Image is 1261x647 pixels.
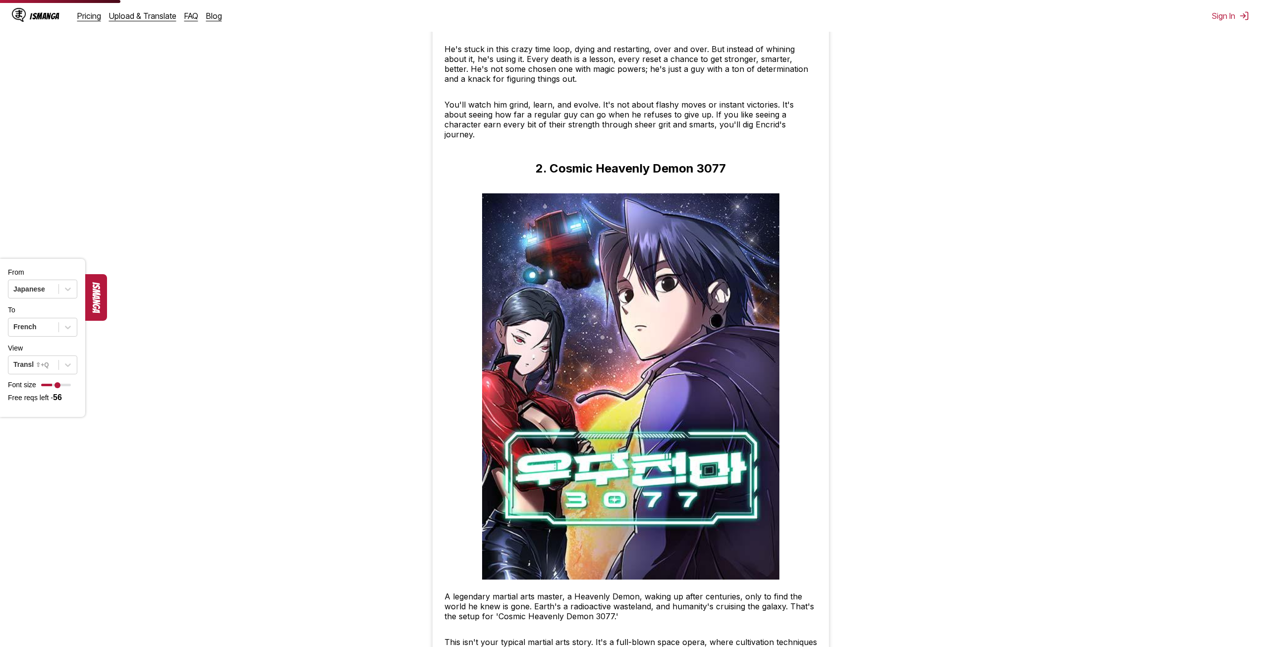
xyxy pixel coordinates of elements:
[8,392,77,403] p: Free reqs left -
[30,11,59,21] div: IsManga
[444,100,817,139] p: You'll watch him grind, learn, and evolve. It's not about flashy moves or instant victories. It's...
[8,380,36,390] span: Font size
[444,44,817,84] p: He's stuck in this crazy time loop, dying and restarting, over and over. But instead of whining a...
[53,393,62,402] span: 56
[184,11,198,21] a: FAQ
[8,268,24,276] label: From
[536,161,726,176] h1: 2. Cosmic Heavenly Demon 3077
[77,11,101,21] a: Pricing
[109,11,176,21] a: Upload & Translate
[8,344,23,352] label: View
[1212,11,1249,21] button: Sign In
[8,306,15,314] label: To
[12,8,26,22] img: IsManga Logo
[206,11,222,21] a: Blog
[482,193,779,580] img: Cosmic Heavenly-Demon 3077
[444,591,817,621] p: A legendary martial arts master, a Heavenly Demon, waking up after centuries, only to find the wo...
[85,274,107,321] button: ismanga
[1239,11,1249,21] img: Sign out
[12,8,77,24] a: IsManga LogoIsManga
